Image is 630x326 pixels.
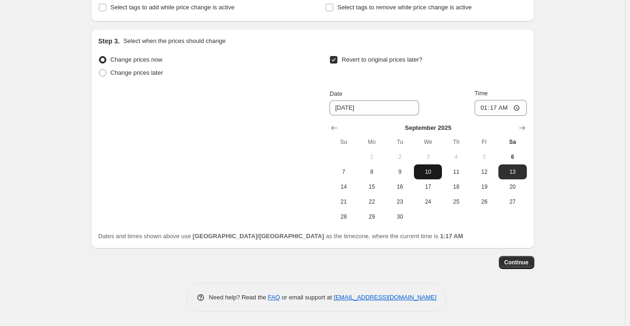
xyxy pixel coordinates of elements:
button: Show previous month, August 2025 [328,121,341,135]
span: 15 [362,183,382,191]
span: 24 [418,198,438,206]
button: Monday September 1 2025 [358,149,386,164]
button: Friday September 26 2025 [470,194,498,209]
span: 27 [502,198,523,206]
span: 1 [362,153,382,161]
th: Wednesday [414,135,442,149]
span: 30 [390,213,410,220]
span: 7 [333,168,354,176]
span: or email support at [280,294,334,301]
button: Tuesday September 30 2025 [386,209,414,224]
span: 17 [418,183,438,191]
button: Saturday September 20 2025 [498,179,526,194]
span: Select tags to remove while price change is active [337,4,472,11]
span: We [418,138,438,146]
span: Time [475,90,488,97]
button: Thursday September 4 2025 [442,149,470,164]
span: 6 [502,153,523,161]
button: Continue [499,256,534,269]
th: Tuesday [386,135,414,149]
span: 20 [502,183,523,191]
span: Su [333,138,354,146]
span: Continue [504,259,529,266]
span: Select tags to add while price change is active [111,4,235,11]
span: 16 [390,183,410,191]
span: Th [446,138,466,146]
span: 5 [474,153,495,161]
a: FAQ [268,294,280,301]
button: Thursday September 18 2025 [442,179,470,194]
span: 10 [418,168,438,176]
button: Saturday September 13 2025 [498,164,526,179]
th: Saturday [498,135,526,149]
span: 8 [362,168,382,176]
b: 1:17 AM [440,233,463,240]
span: 22 [362,198,382,206]
th: Monday [358,135,386,149]
th: Sunday [329,135,357,149]
span: 14 [333,183,354,191]
button: Wednesday September 24 2025 [414,194,442,209]
button: Monday September 15 2025 [358,179,386,194]
input: 12:00 [475,100,527,116]
span: 29 [362,213,382,220]
p: Select when the prices should change [123,36,225,46]
span: 3 [418,153,438,161]
th: Friday [470,135,498,149]
span: 12 [474,168,495,176]
span: 26 [474,198,495,206]
button: Tuesday September 23 2025 [386,194,414,209]
h2: Step 3. [98,36,120,46]
button: Wednesday September 17 2025 [414,179,442,194]
button: Sunday September 14 2025 [329,179,357,194]
span: 18 [446,183,466,191]
button: Monday September 29 2025 [358,209,386,224]
span: Date [329,90,342,97]
button: Friday September 5 2025 [470,149,498,164]
span: Dates and times shown above use as the timezone, where the current time is [98,233,463,240]
button: Monday September 8 2025 [358,164,386,179]
span: 9 [390,168,410,176]
button: Tuesday September 16 2025 [386,179,414,194]
a: [EMAIL_ADDRESS][DOMAIN_NAME] [334,294,436,301]
button: Thursday September 11 2025 [442,164,470,179]
button: Wednesday September 10 2025 [414,164,442,179]
button: Friday September 19 2025 [470,179,498,194]
button: Tuesday September 9 2025 [386,164,414,179]
span: 25 [446,198,466,206]
button: Sunday September 21 2025 [329,194,357,209]
th: Thursday [442,135,470,149]
span: Mo [362,138,382,146]
button: Sunday September 28 2025 [329,209,357,224]
button: Show next month, October 2025 [516,121,529,135]
button: Wednesday September 3 2025 [414,149,442,164]
span: Need help? Read the [209,294,268,301]
span: 19 [474,183,495,191]
span: Change prices now [111,56,162,63]
span: 21 [333,198,354,206]
span: 4 [446,153,466,161]
span: Fr [474,138,495,146]
button: Saturday September 27 2025 [498,194,526,209]
button: Monday September 22 2025 [358,194,386,209]
button: Friday September 12 2025 [470,164,498,179]
b: [GEOGRAPHIC_DATA]/[GEOGRAPHIC_DATA] [193,233,324,240]
span: Tu [390,138,410,146]
span: 11 [446,168,466,176]
span: Sa [502,138,523,146]
span: 2 [390,153,410,161]
span: Change prices later [111,69,163,76]
button: Thursday September 25 2025 [442,194,470,209]
span: Revert to original prices later? [342,56,422,63]
button: Today Saturday September 6 2025 [498,149,526,164]
span: 23 [390,198,410,206]
button: Tuesday September 2 2025 [386,149,414,164]
input: 9/6/2025 [329,100,419,115]
span: 28 [333,213,354,220]
span: 13 [502,168,523,176]
button: Sunday September 7 2025 [329,164,357,179]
